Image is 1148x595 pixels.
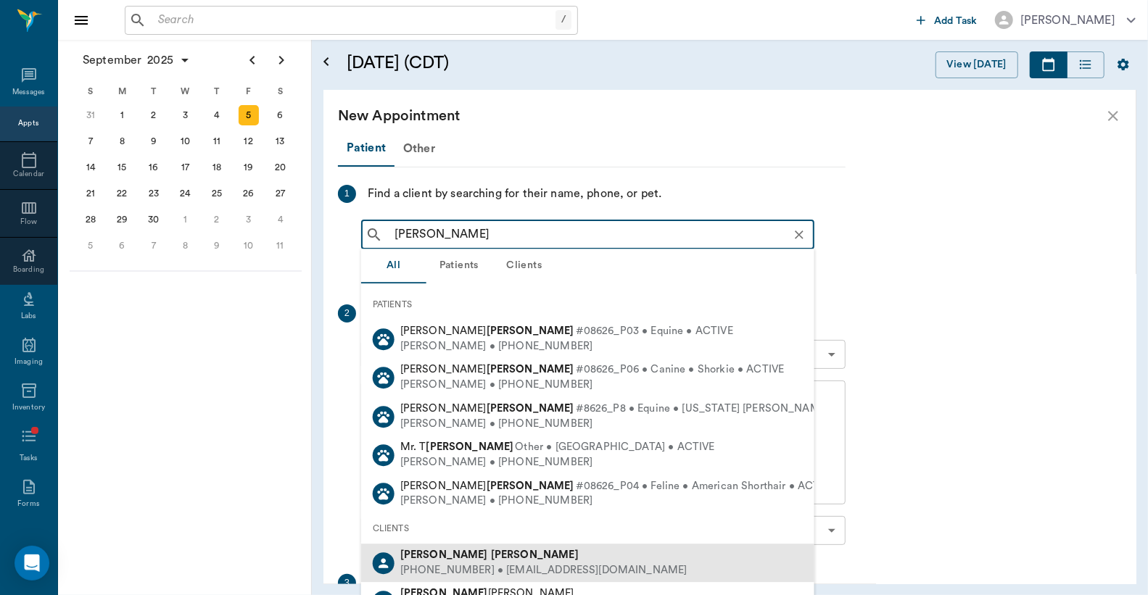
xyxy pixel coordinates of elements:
[112,236,132,256] div: Monday, October 6, 2025
[12,87,46,98] div: Messages
[144,183,164,204] div: Tuesday, September 23, 2025
[983,7,1147,33] button: [PERSON_NAME]
[556,10,571,30] div: /
[175,157,196,178] div: Wednesday, September 17, 2025
[270,209,290,230] div: Saturday, October 4, 2025
[239,236,259,256] div: Friday, October 10, 2025
[270,183,290,204] div: Saturday, September 27, 2025
[170,80,202,102] div: W
[400,455,715,470] div: [PERSON_NAME] • [PHONE_NUMBER]
[207,157,227,178] div: Thursday, September 18, 2025
[936,51,1018,78] button: View [DATE]
[233,80,265,102] div: F
[270,157,290,178] div: Saturday, September 20, 2025
[347,51,686,75] h5: [DATE] (CDT)
[207,131,227,151] div: Thursday, September 11, 2025
[80,105,101,125] div: Sunday, August 31, 2025
[144,131,164,151] div: Tuesday, September 9, 2025
[400,403,574,414] span: [PERSON_NAME]
[17,499,39,509] div: Forms
[75,80,107,102] div: S
[15,357,43,367] div: Imaging
[138,80,170,102] div: T
[144,105,164,125] div: Tuesday, September 2, 2025
[487,325,574,336] b: [PERSON_NAME]
[270,131,290,151] div: Saturday, September 13, 2025
[21,311,36,322] div: Labs
[338,185,356,203] div: 1
[67,6,96,35] button: Close drawer
[361,249,426,283] button: All
[12,402,45,413] div: Inventory
[270,105,290,125] div: Saturday, September 6, 2025
[400,549,488,560] b: [PERSON_NAME]
[144,209,164,230] div: Tuesday, September 30, 2025
[400,494,835,509] div: [PERSON_NAME] • [PHONE_NUMBER]
[1104,107,1122,125] button: close
[267,46,296,75] button: Next page
[1020,12,1115,29] div: [PERSON_NAME]
[80,131,101,151] div: Sunday, September 7, 2025
[201,80,233,102] div: T
[112,105,132,125] div: Monday, September 1, 2025
[239,105,259,125] div: Today, Friday, September 5, 2025
[175,209,196,230] div: Wednesday, October 1, 2025
[175,105,196,125] div: Wednesday, September 3, 2025
[487,480,574,491] b: [PERSON_NAME]
[400,378,785,393] div: [PERSON_NAME] • [PHONE_NUMBER]
[238,46,267,75] button: Previous page
[80,236,101,256] div: Sunday, October 5, 2025
[426,249,492,283] button: Patients
[18,118,38,129] div: Appts
[368,185,662,203] div: Find a client by searching for their name, phone, or pet.
[576,363,785,378] span: #08626_P06 • Canine • Shorkie • ACTIVE
[239,157,259,178] div: Friday, September 19, 2025
[175,236,196,256] div: Wednesday, October 8, 2025
[492,249,557,283] button: Clients
[338,130,395,167] div: Patient
[270,236,290,256] div: Saturday, October 11, 2025
[175,183,196,204] div: Wednesday, September 24, 2025
[361,289,814,320] div: PATIENTS
[400,365,574,375] span: [PERSON_NAME]
[152,10,556,30] input: Search
[487,365,574,375] b: [PERSON_NAME]
[400,417,879,432] div: [PERSON_NAME] • [PHONE_NUMBER]
[338,304,356,323] div: 2
[144,236,164,256] div: Tuesday, October 7, 2025
[15,546,49,581] div: Open Intercom Messenger
[515,441,714,456] span: Other • [GEOGRAPHIC_DATA] • ACTIVE
[80,50,144,70] span: September
[400,339,733,354] div: [PERSON_NAME] • [PHONE_NUMBER]
[207,105,227,125] div: Thursday, September 4, 2025
[400,325,574,336] span: [PERSON_NAME]
[491,549,579,560] b: [PERSON_NAME]
[361,513,814,544] div: CLIENTS
[400,442,514,453] span: Mr. T
[144,157,164,178] div: Tuesday, September 16, 2025
[239,183,259,204] div: Friday, September 26, 2025
[338,104,1104,128] div: New Appointment
[239,209,259,230] div: Friday, October 3, 2025
[239,131,259,151] div: Friday, September 12, 2025
[400,480,574,491] span: [PERSON_NAME]
[318,34,335,90] button: Open calendar
[207,236,227,256] div: Thursday, October 9, 2025
[80,183,101,204] div: Sunday, September 21, 2025
[107,80,139,102] div: M
[20,453,38,464] div: Tasks
[207,183,227,204] div: Thursday, September 25, 2025
[911,7,983,33] button: Add Task
[112,209,132,230] div: Monday, September 29, 2025
[487,403,574,414] b: [PERSON_NAME]
[426,442,514,453] b: [PERSON_NAME]
[75,46,198,75] button: September2025
[389,225,810,245] input: Search
[175,131,196,151] div: Wednesday, September 10, 2025
[207,209,227,230] div: Thursday, October 2, 2025
[80,209,101,230] div: Sunday, September 28, 2025
[80,157,101,178] div: Sunday, September 14, 2025
[576,479,835,494] span: #08626_P04 • Feline • American Shorthair • ACTIVE
[112,131,132,151] div: Monday, September 8, 2025
[338,574,356,592] div: 3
